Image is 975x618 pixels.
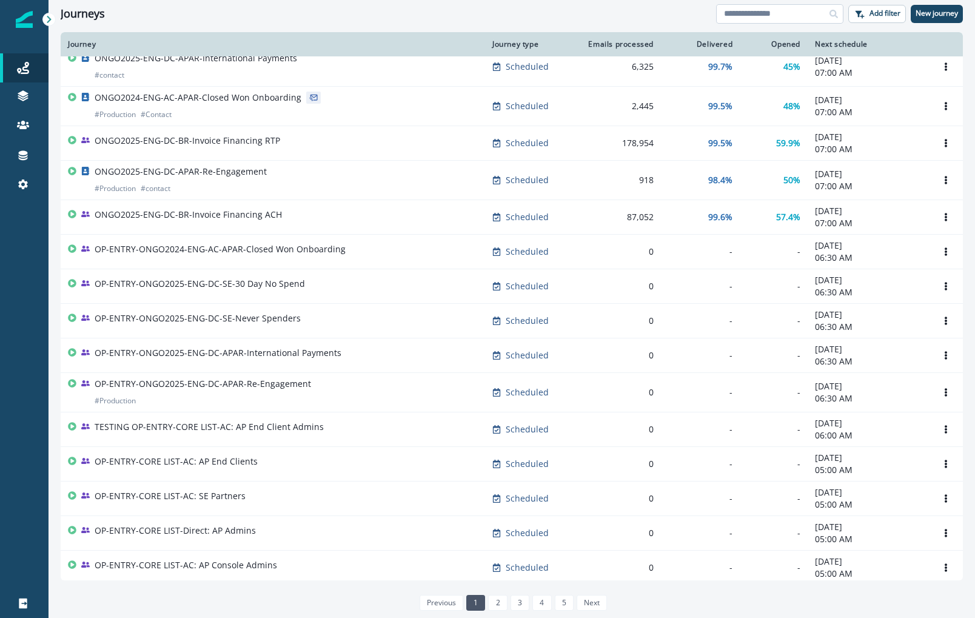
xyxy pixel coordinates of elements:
p: 06:30 AM [815,321,922,333]
p: OP-ENTRY-CORE LIST-Direct: AP Admins [95,525,256,537]
p: ONGO2024-ENG-AC-APAR-Closed Won Onboarding [95,92,301,104]
p: ONGO2025-ENG-DC-APAR-Re-Engagement [95,166,267,178]
p: 45% [783,61,800,73]
p: 06:30 AM [815,392,922,405]
a: OP-ENTRY-ONGO2024-ENG-AC-APAR-Closed Won OnboardingScheduled0--[DATE]06:30 AMOptions [61,235,963,269]
div: Opened [747,39,800,49]
p: New journey [916,9,958,18]
p: OP-ENTRY-ONGO2025-ENG-DC-APAR-Re-Engagement [95,378,311,390]
p: [DATE] [815,521,922,533]
p: OP-ENTRY-ONGO2025-ENG-DC-SE-Never Spenders [95,312,301,324]
a: OP-ENTRY-ONGO2025-ENG-DC-SE-30 Day No SpendScheduled0--[DATE]06:30 AMOptions [61,269,963,304]
a: ONGO2025-ENG-DC-APAR-International Payments#contactScheduled6,32599.7%45%[DATE]07:00 AMOptions [61,47,963,87]
button: Options [936,559,956,577]
div: 0 [583,246,654,258]
a: OP-ENTRY-ONGO2025-ENG-DC-APAR-International PaymentsScheduled0--[DATE]06:30 AMOptions [61,338,963,373]
div: - [747,492,800,505]
p: OP-ENTRY-ONGO2025-ENG-DC-SE-30 Day No Spend [95,278,305,290]
div: - [668,349,732,361]
p: 06:30 AM [815,286,922,298]
button: Options [936,97,956,115]
p: Scheduled [506,246,549,258]
div: 87,052 [583,211,654,223]
div: 0 [583,562,654,574]
div: Journey type [492,39,569,49]
p: Scheduled [506,386,549,398]
p: [DATE] [815,131,922,143]
div: 918 [583,174,654,186]
a: TESTING OP-ENTRY-CORE LIST-AC: AP End Client AdminsScheduled0--[DATE]06:00 AMOptions [61,412,963,447]
p: 05:00 AM [815,568,922,580]
p: 99.5% [708,137,732,149]
div: 0 [583,423,654,435]
p: Scheduled [506,562,549,574]
div: - [668,492,732,505]
p: Scheduled [506,61,549,73]
div: - [747,246,800,258]
p: 06:30 AM [815,355,922,368]
p: Scheduled [506,492,549,505]
div: - [668,423,732,435]
div: 0 [583,315,654,327]
a: Page 4 [532,595,551,611]
a: OP-ENTRY-CORE LIST-AC: AP Console AdminsScheduled0--[DATE]05:00 AMOptions [61,551,963,585]
a: ONGO2025-ENG-DC-BR-Invoice Financing ACHScheduled87,05299.6%57.4%[DATE]07:00 AMOptions [61,200,963,235]
p: 99.6% [708,211,732,223]
p: OP-ENTRY-CORE LIST-AC: AP End Clients [95,455,258,468]
p: 05:00 AM [815,499,922,511]
p: Scheduled [506,349,549,361]
div: - [747,562,800,574]
p: ONGO2025-ENG-DC-BR-Invoice Financing RTP [95,135,280,147]
ul: Pagination [417,595,608,611]
p: ONGO2025-ENG-DC-BR-Invoice Financing ACH [95,209,282,221]
div: - [668,280,732,292]
button: Options [936,312,956,330]
p: 57.4% [776,211,800,223]
div: 2,445 [583,100,654,112]
p: Scheduled [506,211,549,223]
div: - [747,386,800,398]
p: 98.4% [708,174,732,186]
a: Page 1 is your current page [466,595,485,611]
button: Options [936,489,956,508]
a: Page 2 [488,595,507,611]
p: [DATE] [815,556,922,568]
p: [DATE] [815,55,922,67]
div: 0 [583,280,654,292]
p: # Production [95,109,136,121]
p: 07:00 AM [815,67,922,79]
p: 05:00 AM [815,533,922,545]
p: 07:00 AM [815,180,922,192]
div: 6,325 [583,61,654,73]
div: - [747,280,800,292]
p: OP-ENTRY-ONGO2024-ENG-AC-APAR-Closed Won Onboarding [95,243,346,255]
p: 48% [783,100,800,112]
button: New journey [911,5,963,23]
p: # contact [141,183,170,195]
p: 07:00 AM [815,143,922,155]
div: - [668,458,732,470]
p: TESTING OP-ENTRY-CORE LIST-AC: AP End Client Admins [95,421,324,433]
p: 06:00 AM [815,429,922,442]
div: Emails processed [583,39,654,49]
p: OP-ENTRY-CORE LIST-AC: AP Console Admins [95,559,277,571]
div: - [747,458,800,470]
div: - [668,527,732,539]
h1: Journeys [61,7,105,21]
p: Scheduled [506,174,549,186]
a: OP-ENTRY-ONGO2025-ENG-DC-APAR-Re-Engagement#ProductionScheduled0--[DATE]06:30 AMOptions [61,373,963,412]
div: Delivered [668,39,732,49]
p: OP-ENTRY-ONGO2025-ENG-DC-APAR-International Payments [95,347,341,359]
p: Scheduled [506,280,549,292]
div: - [747,349,800,361]
p: [DATE] [815,205,922,217]
div: - [668,246,732,258]
p: [DATE] [815,380,922,392]
p: Scheduled [506,458,549,470]
p: [DATE] [815,343,922,355]
button: Options [936,346,956,364]
p: OP-ENTRY-CORE LIST-AC: SE Partners [95,490,246,502]
p: 50% [783,174,800,186]
button: Options [936,171,956,189]
p: 99.5% [708,100,732,112]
